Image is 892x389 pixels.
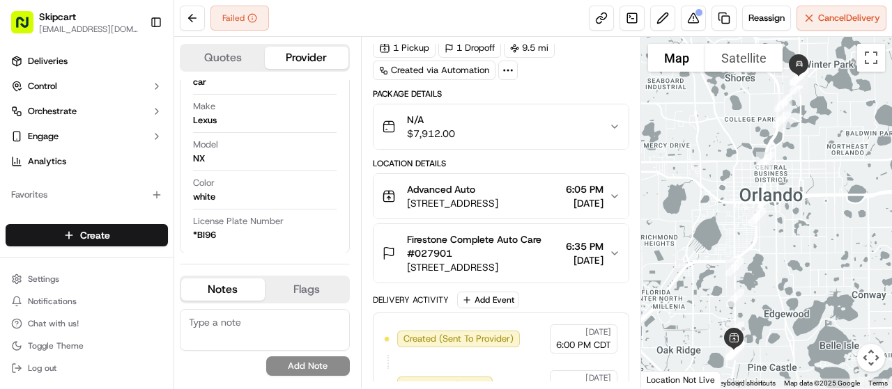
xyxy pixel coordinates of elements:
img: Masood Aslam [14,203,36,225]
span: Log out [28,363,56,374]
span: 6:05 PM [566,182,603,196]
a: Powered byPylon [98,285,169,296]
a: 💻API Documentation [112,268,229,293]
a: 📗Knowledge Base [8,268,112,293]
button: Start new chat [237,137,254,154]
span: API Documentation [132,273,224,287]
div: 10 [720,253,749,282]
div: white [193,191,215,203]
span: Orchestrate [28,105,77,118]
div: We're available if you need us! [63,147,192,158]
button: CancelDelivery [797,6,886,31]
button: Engage [6,125,168,148]
div: 16 [784,61,813,90]
span: License Plate Number [193,215,284,228]
div: 8 [721,316,750,345]
div: 1 Pickup [373,38,436,58]
span: [DATE] [566,196,603,210]
div: Start new chat [63,133,229,147]
span: Settings [28,273,59,285]
span: N/A [407,113,455,127]
div: 15 [784,71,813,100]
button: Advanced Auto[STREET_ADDRESS]6:05 PM[DATE] [374,174,629,219]
button: [EMAIL_ADDRESS][DOMAIN_NAME] [39,24,139,35]
span: [DATE] [585,326,611,338]
span: Control [28,80,57,93]
p: Welcome 👋 [14,56,254,78]
span: • [116,216,121,227]
button: Notes [181,278,265,301]
div: Location Details [373,158,629,169]
span: 6:35 PM [566,239,603,253]
a: Analytics [6,150,168,173]
button: Control [6,75,168,97]
div: 9 [721,283,750,312]
span: Advanced Auto [407,182,475,196]
span: [STREET_ADDRESS] [407,260,560,274]
div: 11 [742,203,771,232]
div: 💻 [118,275,129,286]
span: $7,912.00 [407,127,455,141]
div: Past conversations [14,181,93,192]
span: Analytics [28,155,66,168]
button: Notifications [6,292,168,311]
button: Flags [265,278,348,301]
span: [DATE] [585,372,611,383]
div: 6 [720,336,749,365]
button: See all [216,178,254,195]
button: Create [6,224,168,246]
span: [PERSON_NAME] [43,216,113,227]
button: Keyboard shortcuts [716,379,776,388]
div: NX [193,152,205,165]
button: Show street map [648,44,705,72]
span: Knowledge Base [28,273,107,287]
button: Toggle Theme [6,336,168,356]
div: 📗 [14,275,25,286]
span: Toggle Theme [28,340,84,351]
span: Color [193,177,215,189]
div: car [193,76,206,88]
div: Delivery Activity [373,294,449,305]
button: Skipcart[EMAIL_ADDRESS][DOMAIN_NAME] [6,6,144,39]
div: 13 [767,104,797,134]
img: Google [645,370,691,388]
span: Model [193,138,218,151]
span: Firestone Complete Auto Care #027901 [407,232,560,260]
div: 12 [751,146,780,175]
a: Terms (opens in new tab) [868,379,888,387]
span: Created (Sent To Provider) [403,333,514,345]
div: *BI96 [193,229,216,241]
a: Deliveries [6,50,168,72]
span: Pylon [139,286,169,296]
span: Create [80,228,110,242]
img: 9188753566659_6852d8bf1fb38e338040_72.png [29,133,54,158]
span: Make [193,100,215,113]
div: 1 Dropoff [438,38,501,58]
div: 1 [723,332,753,361]
img: Nash [14,14,42,42]
span: [DATE] [123,216,152,227]
span: Engage [28,130,59,143]
button: Add Event [457,292,519,308]
div: 18 [785,62,814,91]
button: Toggle fullscreen view [857,44,885,72]
button: Map camera controls [857,344,885,372]
button: Log out [6,358,168,378]
button: Settings [6,269,168,289]
div: 14 [769,88,798,118]
input: Got a question? Start typing here... [36,90,251,104]
button: Reassign [742,6,791,31]
span: Deliveries [28,55,68,68]
button: Failed [210,6,269,31]
a: Created via Automation [373,61,495,80]
img: 1736555255976-a54dd68f-1ca7-489b-9aae-adbdc363a1c4 [14,133,39,158]
span: Notifications [28,296,77,307]
div: Favorites [6,184,168,206]
span: Skipcart [39,10,76,24]
span: Chat with us! [28,318,79,329]
div: Location Not Live [641,371,721,388]
div: 7 [721,337,750,366]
